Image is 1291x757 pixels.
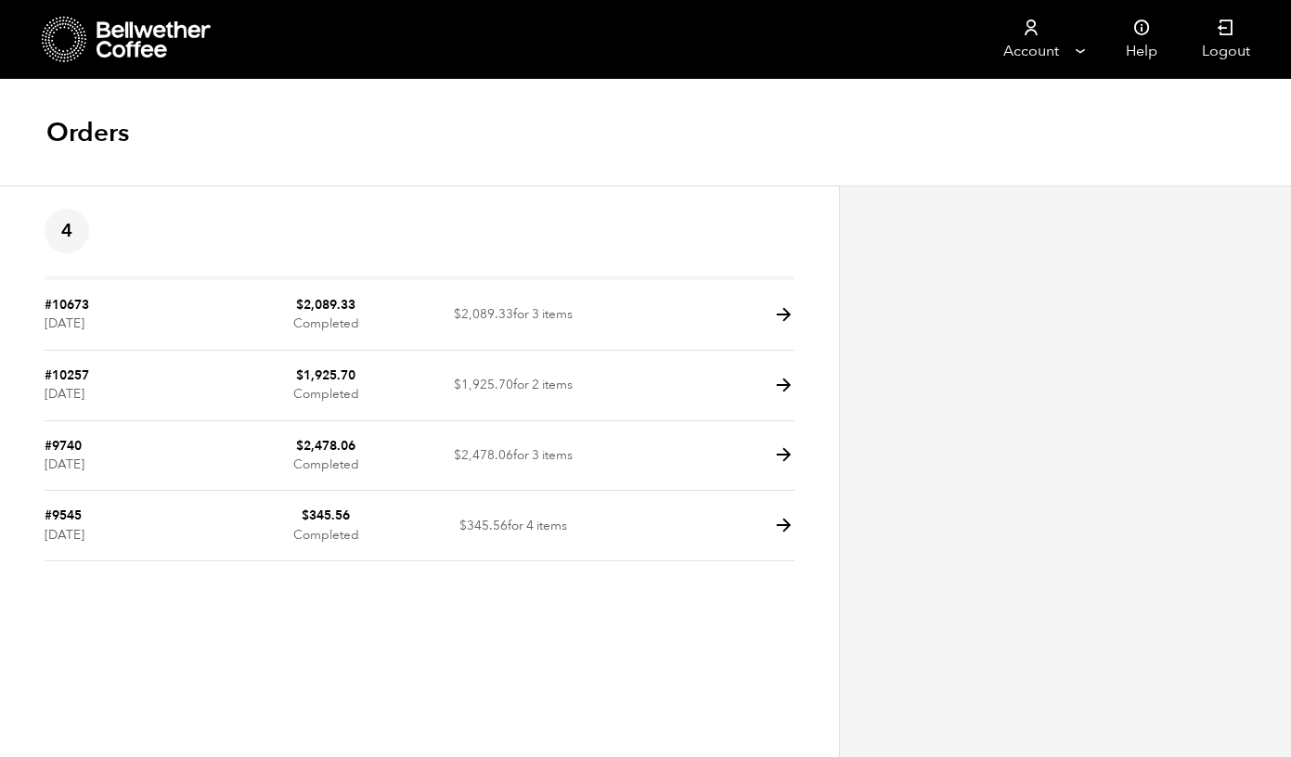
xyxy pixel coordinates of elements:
a: #9740 [45,437,82,455]
td: for 3 items [420,280,607,351]
bdi: 1,925.70 [296,366,355,384]
bdi: 2,089.33 [296,296,355,314]
time: [DATE] [45,455,84,473]
bdi: 2,478.06 [296,437,355,455]
time: [DATE] [45,314,84,332]
td: Completed [232,491,420,561]
td: for 2 items [420,351,607,421]
span: $ [302,507,309,524]
span: $ [454,376,461,393]
span: 1,925.70 [454,376,513,393]
bdi: 345.56 [302,507,350,524]
span: 4 [45,209,89,253]
time: [DATE] [45,385,84,403]
span: 345.56 [459,517,508,534]
h1: Orders [46,116,129,149]
td: Completed [232,351,420,421]
td: for 3 items [420,421,607,492]
span: 2,089.33 [454,305,513,323]
time: [DATE] [45,526,84,544]
span: 2,478.06 [454,446,513,464]
span: $ [296,296,303,314]
span: $ [296,366,303,384]
a: #10673 [45,296,89,314]
span: $ [296,437,303,455]
span: $ [454,446,461,464]
span: $ [459,517,467,534]
a: #9545 [45,507,82,524]
td: for 4 items [420,491,607,561]
td: Completed [232,421,420,492]
span: $ [454,305,461,323]
a: #10257 [45,366,89,384]
td: Completed [232,280,420,351]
